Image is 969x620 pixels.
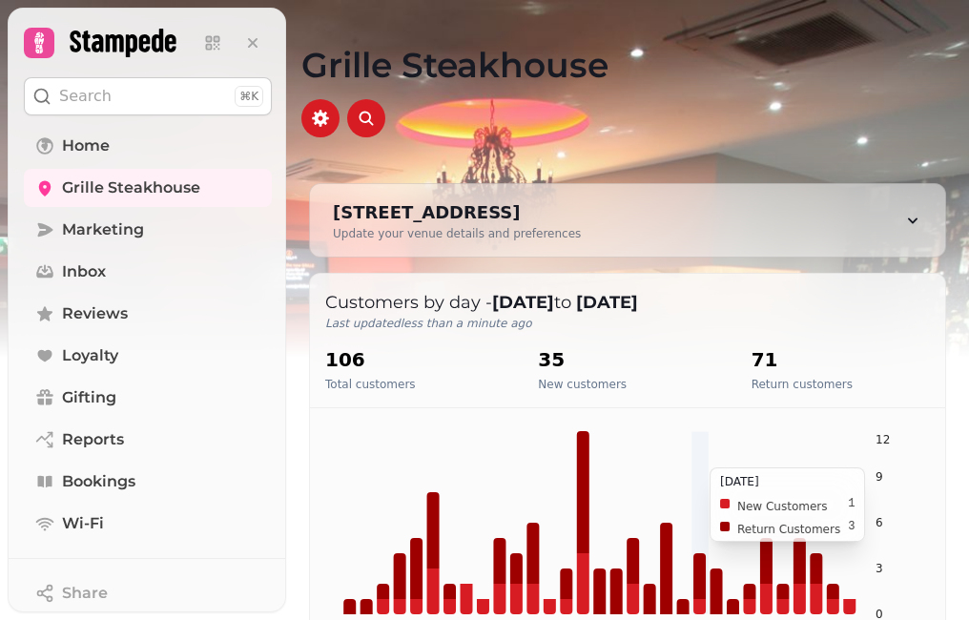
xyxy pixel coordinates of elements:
[24,253,272,291] a: Inbox
[876,516,883,529] tspan: 6
[752,346,853,373] h2: 71
[235,86,263,107] div: ⌘K
[62,582,108,605] span: Share
[59,85,112,108] p: Search
[876,562,883,575] tspan: 3
[62,176,200,199] span: Grille Steakhouse
[876,433,890,446] tspan: 12
[752,377,853,392] p: Return customers
[325,289,930,316] p: Customers by day - to
[24,574,272,612] button: Share
[333,199,581,226] div: [STREET_ADDRESS]
[24,505,272,543] a: Wi-Fi
[62,512,104,535] span: Wi-Fi
[538,346,627,373] h2: 35
[24,77,272,115] button: Search⌘K
[24,337,272,375] a: Loyalty
[62,302,128,325] span: Reviews
[62,218,144,241] span: Marketing
[492,292,554,313] strong: [DATE]
[325,377,416,392] p: Total customers
[24,295,272,333] a: Reviews
[62,344,118,367] span: Loyalty
[24,421,272,459] a: Reports
[538,377,627,392] p: New customers
[24,211,272,249] a: Marketing
[333,226,581,241] div: Update your venue details and preferences
[24,169,272,207] a: Grille Steakhouse
[62,386,116,409] span: Gifting
[24,379,272,417] a: Gifting
[576,292,638,313] strong: [DATE]
[24,463,272,501] a: Bookings
[876,470,883,484] tspan: 9
[325,316,930,331] p: Last updated less than a minute ago
[24,127,272,165] a: Home
[62,134,110,157] span: Home
[62,428,124,451] span: Reports
[62,470,135,493] span: Bookings
[62,260,106,283] span: Inbox
[325,346,416,373] h2: 106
